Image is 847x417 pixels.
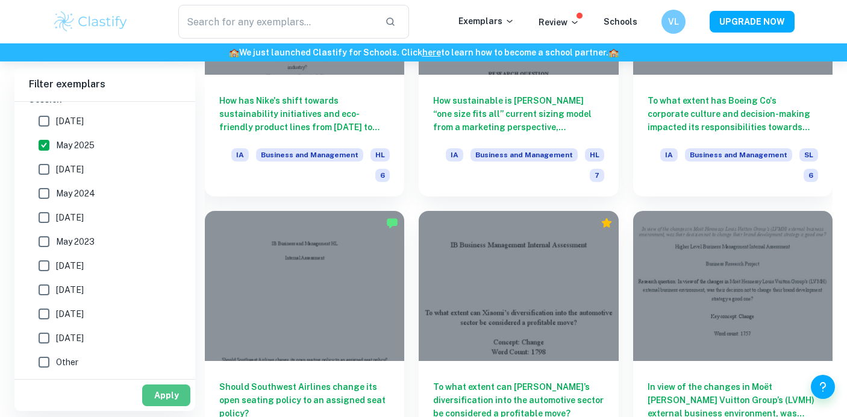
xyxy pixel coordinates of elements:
span: Business and Management [256,148,363,161]
span: IA [660,148,678,161]
input: Search for any exemplars... [178,5,375,39]
span: 7 [590,169,604,182]
span: Business and Management [470,148,578,161]
span: [DATE] [56,331,84,345]
span: [DATE] [56,307,84,321]
a: Schools [604,17,637,27]
span: [DATE] [56,283,84,296]
span: IA [446,148,463,161]
img: Marked [386,217,398,229]
span: [DATE] [56,211,84,224]
span: 6 [375,169,390,182]
span: May 2025 [56,139,95,152]
span: 🏫 [608,48,619,57]
a: here [422,48,441,57]
button: UPGRADE NOW [710,11,795,33]
img: Clastify logo [52,10,129,34]
span: HL [370,148,390,161]
span: 6 [804,169,818,182]
span: 🏫 [229,48,239,57]
span: HL [585,148,604,161]
span: Other [56,356,78,369]
h6: To what extent has Boeing Co's corporate culture and decision-making impacted its responsibilitie... [648,94,818,134]
span: [DATE] [56,163,84,176]
button: VL [661,10,686,34]
span: IA [231,148,249,161]
h6: Filter exemplars [14,67,195,101]
h6: How sustainable is [PERSON_NAME] “one size fits all” current sizing model from a marketing perspe... [433,94,604,134]
span: SL [799,148,818,161]
span: [DATE] [56,259,84,272]
p: Review [539,16,580,29]
div: Premium [601,217,613,229]
button: Apply [142,384,190,406]
span: [DATE] [56,114,84,128]
h6: VL [667,15,681,28]
h6: How has Nike's shift towards sustainability initiatives and eco-friendly product lines from [DATE... [219,94,390,134]
span: May 2024 [56,187,95,200]
span: Business and Management [685,148,792,161]
span: May 2023 [56,235,95,248]
h6: We just launched Clastify for Schools. Click to learn how to become a school partner. [2,46,845,59]
p: Exemplars [458,14,514,28]
button: Help and Feedback [811,375,835,399]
